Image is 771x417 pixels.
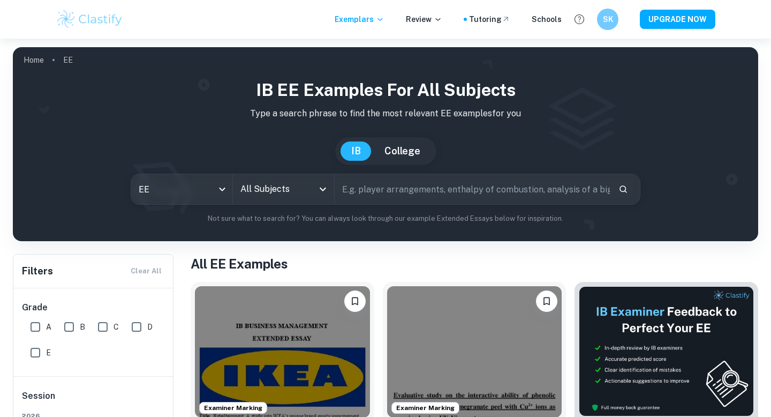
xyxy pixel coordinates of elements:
[200,403,267,413] span: Examiner Marking
[335,174,610,204] input: E.g. player arrangements, enthalpy of combustion, analysis of a big city...
[56,9,124,30] img: Clastify logo
[614,180,632,198] button: Search
[22,301,165,314] h6: Grade
[21,77,750,103] h1: IB EE examples for all subjects
[80,321,85,333] span: B
[13,47,758,241] img: profile cover
[191,254,758,273] h1: All EE Examples
[131,174,232,204] div: EE
[21,213,750,224] p: Not sure what to search for? You can always look through our example Extended Essays below for in...
[315,182,330,197] button: Open
[114,321,119,333] span: C
[579,286,754,416] img: Thumbnail
[392,403,459,413] span: Examiner Marking
[374,142,431,161] button: College
[597,9,618,30] button: SK
[341,142,372,161] button: IB
[22,390,165,411] h6: Session
[640,10,715,29] button: UPGRADE NOW
[63,54,73,66] p: EE
[46,347,51,359] span: E
[570,10,588,28] button: Help and Feedback
[46,321,51,333] span: A
[24,53,44,68] a: Home
[602,13,614,25] h6: SK
[469,13,510,25] a: Tutoring
[21,107,750,120] p: Type a search phrase to find the most relevant EE examples for you
[22,264,53,279] h6: Filters
[335,13,384,25] p: Exemplars
[147,321,153,333] span: D
[532,13,562,25] a: Schools
[406,13,442,25] p: Review
[344,291,366,312] button: Bookmark
[536,291,557,312] button: Bookmark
